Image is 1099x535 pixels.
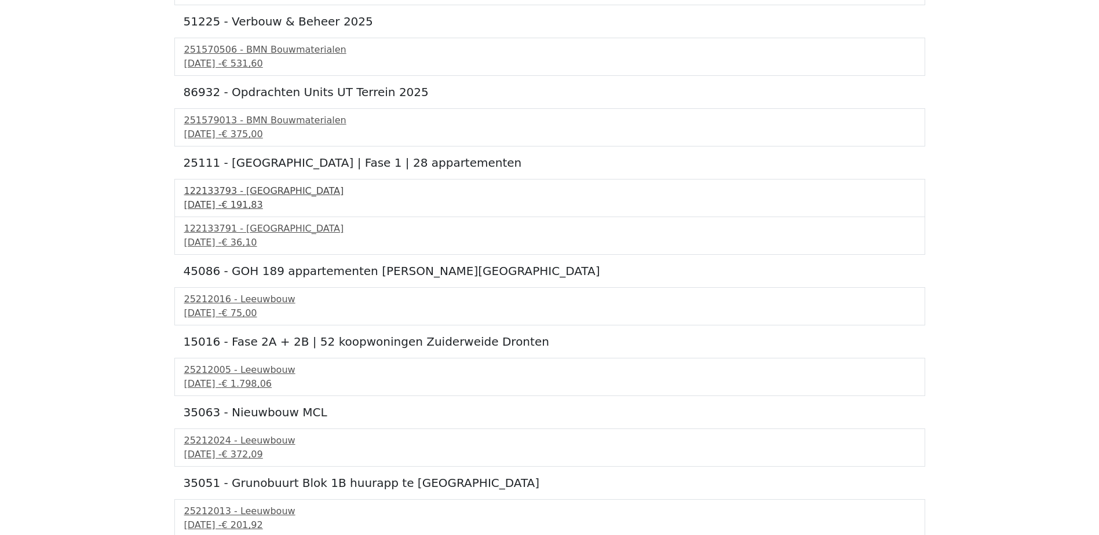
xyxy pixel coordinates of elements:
h5: 86932 - Opdrachten Units UT Terrein 2025 [184,85,916,99]
div: [DATE] - [184,448,915,461]
div: 251579013 - BMN Bouwmaterialen [184,113,915,127]
div: [DATE] - [184,518,915,532]
h5: 25111 - [GEOGRAPHIC_DATA] | Fase 1 | 28 appartementen [184,156,916,170]
span: € 191,83 [221,199,262,210]
span: € 375,00 [221,129,262,140]
div: [DATE] - [184,377,915,391]
h5: 51225 - Verbouw & Beheer 2025 [184,14,916,28]
a: 25212016 - Leeuwbouw[DATE] -€ 75,00 [184,292,915,320]
h5: 35051 - Grunobuurt Blok 1B huurapp te [GEOGRAPHIC_DATA] [184,476,916,490]
span: € 36,10 [221,237,257,248]
div: 25212013 - Leeuwbouw [184,504,915,518]
div: [DATE] - [184,57,915,71]
h5: 15016 - Fase 2A + 2B | 52 koopwoningen Zuiderweide Dronten [184,335,916,349]
div: 122133791 - [GEOGRAPHIC_DATA] [184,222,915,236]
span: € 201,92 [221,519,262,530]
a: 25212013 - Leeuwbouw[DATE] -€ 201,92 [184,504,915,532]
div: [DATE] - [184,236,915,250]
span: € 372,09 [221,449,262,460]
div: 25212005 - Leeuwbouw [184,363,915,377]
a: 25212024 - Leeuwbouw[DATE] -€ 372,09 [184,434,915,461]
span: € 75,00 [221,307,257,318]
a: 122133791 - [GEOGRAPHIC_DATA][DATE] -€ 36,10 [184,222,915,250]
div: [DATE] - [184,198,915,212]
a: 251579013 - BMN Bouwmaterialen[DATE] -€ 375,00 [184,113,915,141]
div: 122133793 - [GEOGRAPHIC_DATA] [184,184,915,198]
span: € 1.798,06 [221,378,272,389]
div: [DATE] - [184,306,915,320]
a: 25212005 - Leeuwbouw[DATE] -€ 1.798,06 [184,363,915,391]
div: 251570506 - BMN Bouwmaterialen [184,43,915,57]
h5: 35063 - Nieuwbouw MCL [184,405,916,419]
div: [DATE] - [184,127,915,141]
span: € 531,60 [221,58,262,69]
a: 122133793 - [GEOGRAPHIC_DATA][DATE] -€ 191,83 [184,184,915,212]
a: 251570506 - BMN Bouwmaterialen[DATE] -€ 531,60 [184,43,915,71]
div: 25212016 - Leeuwbouw [184,292,915,306]
h5: 45086 - GOH 189 appartementen [PERSON_NAME][GEOGRAPHIC_DATA] [184,264,916,278]
div: 25212024 - Leeuwbouw [184,434,915,448]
